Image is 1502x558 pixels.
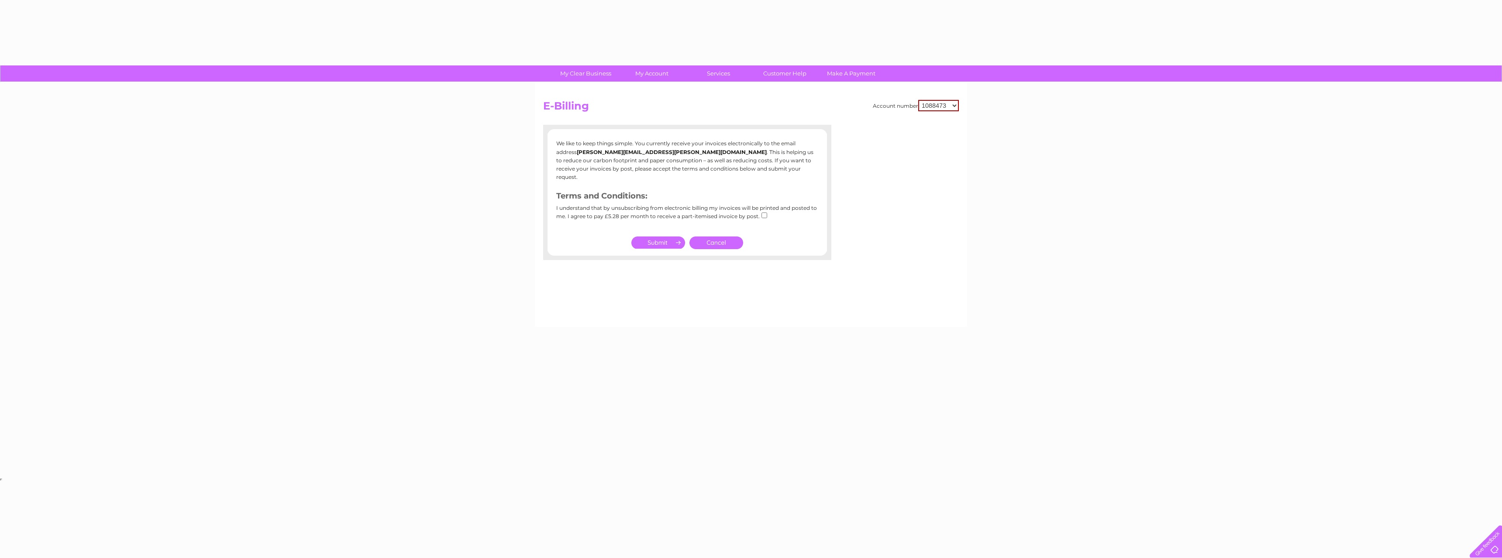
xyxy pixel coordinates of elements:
[631,236,685,249] input: Submit
[543,100,959,116] h2: E-Billing
[815,65,887,82] a: Make A Payment
[689,236,743,249] a: Cancel
[556,205,818,226] div: I understand that by unsubscribing from electronic billing my invoices will be printed and posted...
[556,139,818,181] p: We like to keep things simple. You currently receive your invoices electronically to the email ad...
[550,65,622,82] a: My Clear Business
[616,65,688,82] a: My Account
[577,149,767,155] b: [PERSON_NAME][EMAIL_ADDRESS][PERSON_NAME][DOMAIN_NAME]
[682,65,754,82] a: Services
[556,190,818,205] h3: Terms and Conditions:
[873,100,959,111] div: Account number
[749,65,821,82] a: Customer Help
